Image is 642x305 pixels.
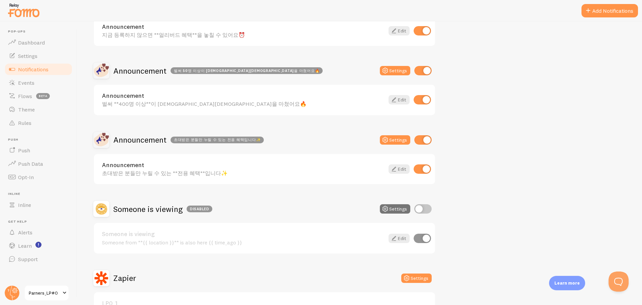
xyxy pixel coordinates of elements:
h2: Someone is viewing [113,204,212,214]
div: 벌써 **400명 이상**이 [DEMOGRAPHIC_DATA][DEMOGRAPHIC_DATA]을 마쳤어요🔥 [102,101,385,107]
img: Someone is viewing [93,201,109,217]
a: Push Data [4,157,73,170]
a: Announcement [102,162,385,168]
a: Parners_LP#0 [24,285,69,301]
span: Support [18,256,38,262]
a: Edit [389,26,410,35]
svg: <p>Watch New Feature Tutorials!</p> [35,242,41,248]
a: Opt-In [4,170,73,184]
a: Support [4,252,73,266]
span: Flows [18,93,32,99]
span: Pop-ups [8,29,73,34]
span: beta [36,93,50,99]
span: Inline [8,192,73,196]
a: Events [4,76,73,89]
button: Settings [380,204,410,214]
a: Theme [4,103,73,116]
span: Rules [18,120,31,126]
div: 초대받은 분들만 누릴 수 있는 전용 혜택입니다✨ [171,137,264,143]
button: Settings [380,135,410,145]
div: Learn more [549,276,585,290]
div: 벌써 50명 이상이 [DEMOGRAPHIC_DATA][DEMOGRAPHIC_DATA]을 마쳤어요🔥 [171,67,323,74]
a: Rules [4,116,73,130]
img: Announcement [93,132,109,148]
span: Inline [18,202,31,208]
iframe: Help Scout Beacon - Open [609,272,629,292]
img: Announcement [93,63,109,79]
span: Notifications [18,66,48,73]
a: Edit [389,95,410,104]
div: 초대받은 분들만 누릴 수 있는 **전용 혜택**입니다✨ [102,170,385,176]
h2: Announcement [113,66,323,76]
a: Settings [4,49,73,63]
div: Someone from **{{ location }}** is also here {{ time_ago }} [102,239,385,245]
a: Edit [389,164,410,174]
a: Dashboard [4,36,73,49]
p: Learn more [554,280,580,286]
a: Flows beta [4,89,73,103]
a: Announcement [102,24,385,30]
h2: Announcement [113,135,264,145]
img: fomo-relay-logo-orange.svg [7,2,40,19]
span: Push [8,138,73,142]
button: Settings [380,66,410,75]
span: Events [18,79,34,86]
h2: Zapier [113,273,136,283]
span: Get Help [8,220,73,224]
div: 지금 등록하지 않으면 **얼리버드 혜택**을 놓칠 수 있어요⏰ [102,32,385,38]
a: Push [4,144,73,157]
a: Learn [4,239,73,252]
a: Edit [389,234,410,243]
a: Someone is viewing [102,231,385,237]
span: Theme [18,106,35,113]
img: Zapier [93,270,109,286]
div: Disabled [187,206,212,212]
span: Learn [18,242,32,249]
a: Inline [4,198,73,212]
span: Dashboard [18,39,45,46]
span: Alerts [18,229,32,236]
span: Push Data [18,160,43,167]
span: Settings [18,53,37,59]
a: Notifications [4,63,73,76]
span: Opt-In [18,174,34,180]
a: Alerts [4,226,73,239]
span: Parners_LP#0 [29,289,61,297]
span: Push [18,147,30,154]
button: Settings [401,274,432,283]
a: Announcement [102,93,385,99]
